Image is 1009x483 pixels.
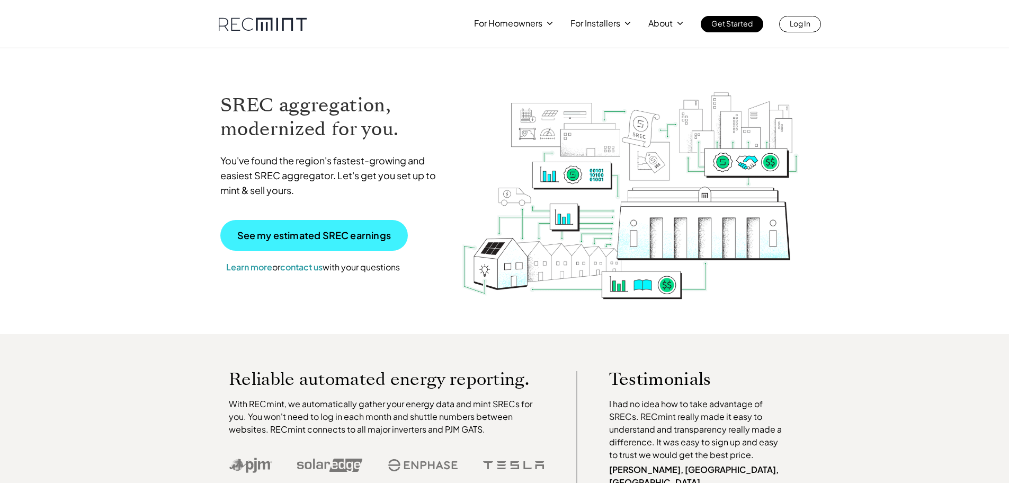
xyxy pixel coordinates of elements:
[220,220,408,251] a: See my estimated SREC earnings
[790,16,810,31] p: Log In
[474,16,542,31] p: For Homeowners
[711,16,753,31] p: Get Started
[226,261,272,273] a: Learn more
[220,260,406,274] p: or with your questions
[779,16,821,32] a: Log In
[609,371,767,387] p: Testimonials
[237,231,391,240] p: See my estimated SREC earnings
[461,64,799,302] img: RECmint value cycle
[229,398,544,436] p: With RECmint, we automatically gather your energy data and mint SRECs for you. You won't need to ...
[648,16,673,31] p: About
[280,261,323,273] a: contact us
[609,398,787,461] p: I had no idea how to take advantage of SRECs. RECmint really made it easy to understand and trans...
[701,16,763,32] a: Get Started
[570,16,620,31] p: For Installers
[229,371,544,387] p: Reliable automated energy reporting.
[220,153,446,198] p: You've found the region's fastest-growing and easiest SREC aggregator. Let's get you set up to mi...
[220,93,446,141] h1: SREC aggregation, modernized for you.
